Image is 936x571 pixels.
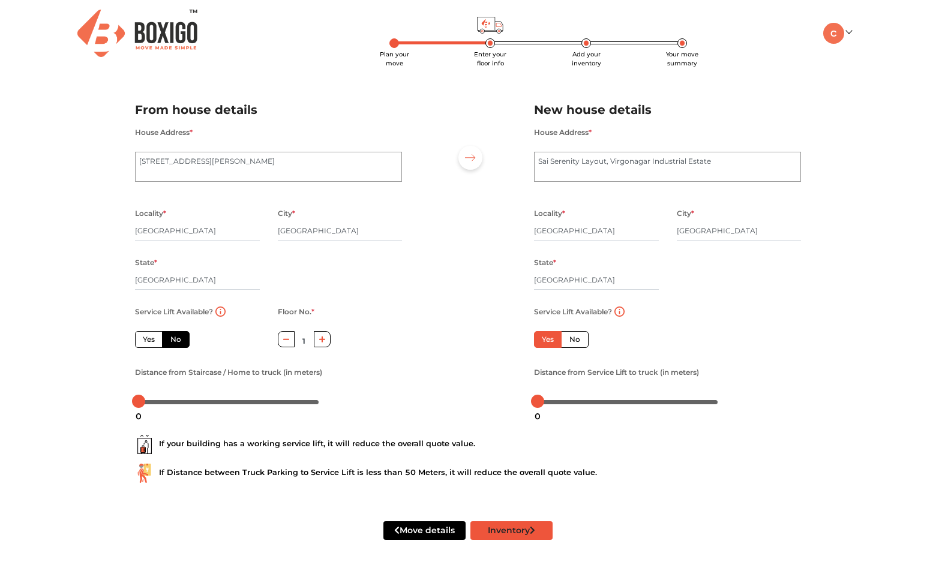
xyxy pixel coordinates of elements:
span: Your move summary [666,50,698,67]
label: Service Lift Available? [534,304,612,320]
label: Locality [135,206,166,221]
button: Move details [383,521,466,540]
label: Locality [534,206,565,221]
label: Yes [534,331,562,348]
label: Distance from Staircase / Home to truck (in meters) [135,365,322,380]
label: City [677,206,694,221]
label: Yes [135,331,163,348]
img: ... [135,464,154,483]
label: Distance from Service Lift to truck (in meters) [534,365,699,380]
span: Enter your floor info [474,50,506,67]
textarea: Sai Serenity Layout, Virgonagar Industrial Estate [534,152,801,182]
div: 0 [530,406,545,426]
label: State [135,255,157,271]
h2: New house details [534,100,801,120]
label: House Address [534,125,592,140]
h2: From house details [135,100,402,120]
img: ... [135,435,154,454]
label: House Address [135,125,193,140]
textarea: Seegehalli [135,152,402,182]
button: Inventory [470,521,553,540]
label: Floor No. [278,304,314,320]
div: 0 [131,406,146,426]
label: No [561,331,589,348]
span: Add your inventory [572,50,601,67]
span: Plan your move [380,50,409,67]
label: City [278,206,295,221]
img: Boxigo [77,10,197,57]
label: State [534,255,556,271]
label: No [162,331,190,348]
div: If Distance between Truck Parking to Service Lift is less than 50 Meters, it will reduce the over... [135,464,801,483]
div: If your building has a working service lift, it will reduce the overall quote value. [135,435,801,454]
label: Service Lift Available? [135,304,213,320]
